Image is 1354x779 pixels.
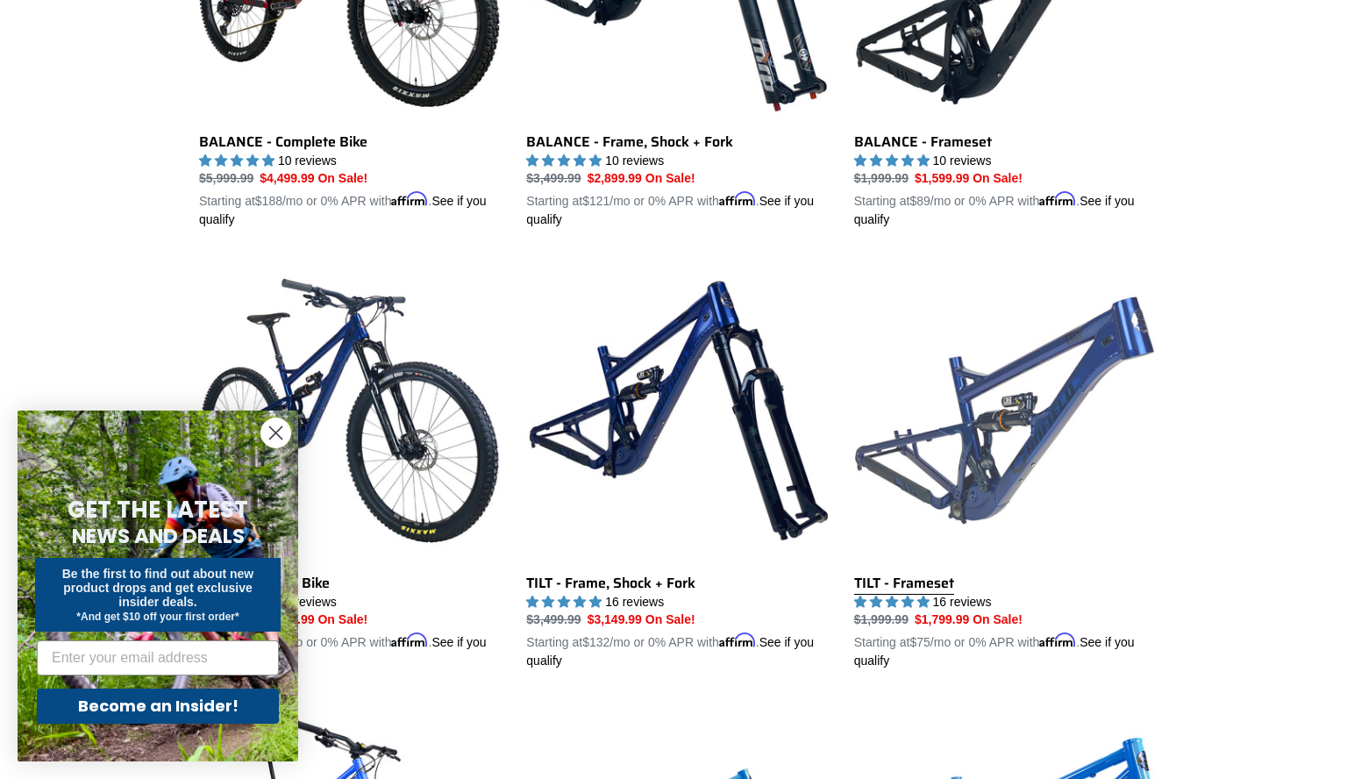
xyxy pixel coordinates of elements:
span: GET THE LATEST [68,494,248,525]
span: Be the first to find out about new product drops and get exclusive insider deals. [62,567,254,609]
span: *And get $10 off your first order* [76,611,239,623]
span: NEWS AND DEALS [72,522,245,550]
button: Become an Insider! [37,689,279,724]
input: Enter your email address [37,640,279,675]
button: Close dialog [260,418,291,448]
